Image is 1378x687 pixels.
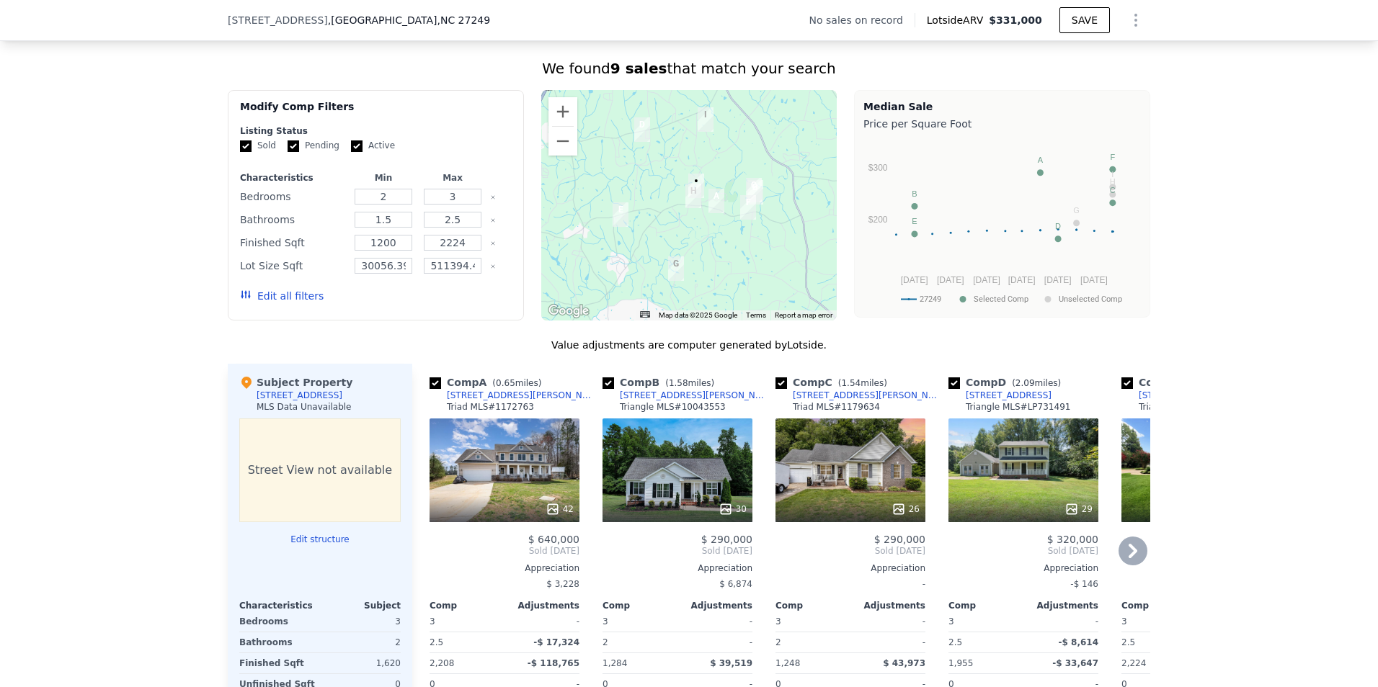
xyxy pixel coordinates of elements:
[973,275,1000,285] text: [DATE]
[912,189,917,198] text: B
[228,338,1150,352] div: Value adjustments are computer generated by Lotside .
[603,658,627,668] span: 1,284
[490,217,496,223] button: Clear
[775,658,800,668] span: 1,248
[1121,632,1193,652] div: 2.5
[1026,611,1098,632] div: -
[680,632,752,652] div: -
[669,378,688,388] span: 1.58
[528,658,579,668] span: -$ 118,765
[747,180,763,205] div: 5812 Huffine Ridge Dr
[228,13,328,27] span: [STREET_ADDRESS]
[775,600,850,611] div: Comp
[504,600,579,611] div: Adjustments
[1111,170,1113,179] text: I
[775,562,925,574] div: Appreciation
[288,140,299,152] input: Pending
[323,653,401,673] div: 1,620
[546,502,574,516] div: 42
[634,117,650,142] div: 5694 Windyke Dr
[685,184,701,208] div: 3320 Huffine Mill Rd
[1121,658,1146,668] span: 2,224
[1055,222,1061,230] text: D
[966,401,1070,413] div: Triangle MLS # LP731491
[1038,156,1044,164] text: A
[1121,600,1196,611] div: Comp
[1059,295,1122,304] text: Unselected Comp
[1110,186,1116,194] text: C
[447,401,534,413] div: Triad MLS # 1172763
[351,140,363,152] input: Active
[228,58,1150,78] div: We found that match your search
[708,189,724,213] div: 3450 Huffine Mill Rd
[603,562,752,574] div: Appreciation
[948,545,1098,557] span: Sold [DATE]
[719,579,752,589] span: $ 6,874
[603,375,720,390] div: Comp B
[1073,206,1080,215] text: G
[927,13,989,27] span: Lotside ARV
[1139,401,1226,413] div: Triad MLS # 1152016
[640,311,650,318] button: Keyboard shortcuts
[620,390,770,401] div: [STREET_ADDRESS][PERSON_NAME]
[240,99,512,125] div: Modify Comp Filters
[989,14,1042,26] span: $331,000
[447,390,597,401] div: [STREET_ADDRESS][PERSON_NAME]
[240,187,346,207] div: Bedrooms
[1064,502,1093,516] div: 29
[1006,378,1067,388] span: ( miles)
[1044,275,1072,285] text: [DATE]
[239,418,401,522] div: Street View not available
[239,611,317,632] div: Bedrooms
[948,562,1098,574] div: Appreciation
[863,134,1141,314] svg: A chart.
[1059,7,1110,33] button: SAVE
[1121,6,1150,35] button: Show Options
[775,390,943,401] a: [STREET_ADDRESS][PERSON_NAME]
[323,632,401,652] div: 2
[874,534,925,545] span: $ 290,000
[240,125,512,137] div: Listing Status
[620,401,726,413] div: Triangle MLS # 10043553
[239,534,401,545] button: Edit structure
[239,632,317,652] div: Bathrooms
[430,616,435,627] span: 3
[528,534,579,545] span: $ 640,000
[430,545,579,557] span: Sold [DATE]
[239,653,317,673] div: Finished Sqft
[746,178,762,202] div: 5815 Huffine Ridge Dr
[548,97,577,126] button: Zoom in
[1047,534,1098,545] span: $ 320,000
[1121,375,1238,390] div: Comp E
[775,616,781,627] span: 3
[239,375,352,390] div: Subject Property
[352,172,415,184] div: Min
[948,616,954,627] span: 3
[545,302,592,320] a: Open this area in Google Maps (opens a new window)
[323,611,401,632] div: 3
[1121,616,1127,627] span: 3
[746,311,766,319] a: Terms (opens in new tab)
[793,401,880,413] div: Triad MLS # 1179634
[1023,600,1098,611] div: Adjustments
[948,375,1067,390] div: Comp D
[680,611,752,632] div: -
[775,632,848,652] div: 2
[240,140,276,152] label: Sold
[1008,275,1036,285] text: [DATE]
[863,114,1141,134] div: Price per Square Foot
[490,241,496,246] button: Clear
[719,502,747,516] div: 30
[1059,637,1098,647] span: -$ 8,614
[328,13,490,27] span: , [GEOGRAPHIC_DATA]
[240,172,346,184] div: Characteristics
[1070,579,1098,589] span: -$ 146
[603,390,770,401] a: [STREET_ADDRESS][PERSON_NAME]
[1015,378,1035,388] span: 2.09
[659,378,720,388] span: ( miles)
[740,195,756,220] div: 4345 Mcintyre Rd
[320,600,401,611] div: Subject
[912,217,917,225] text: E
[613,202,628,227] div: 5513 Fairway Run Dr
[1080,275,1108,285] text: [DATE]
